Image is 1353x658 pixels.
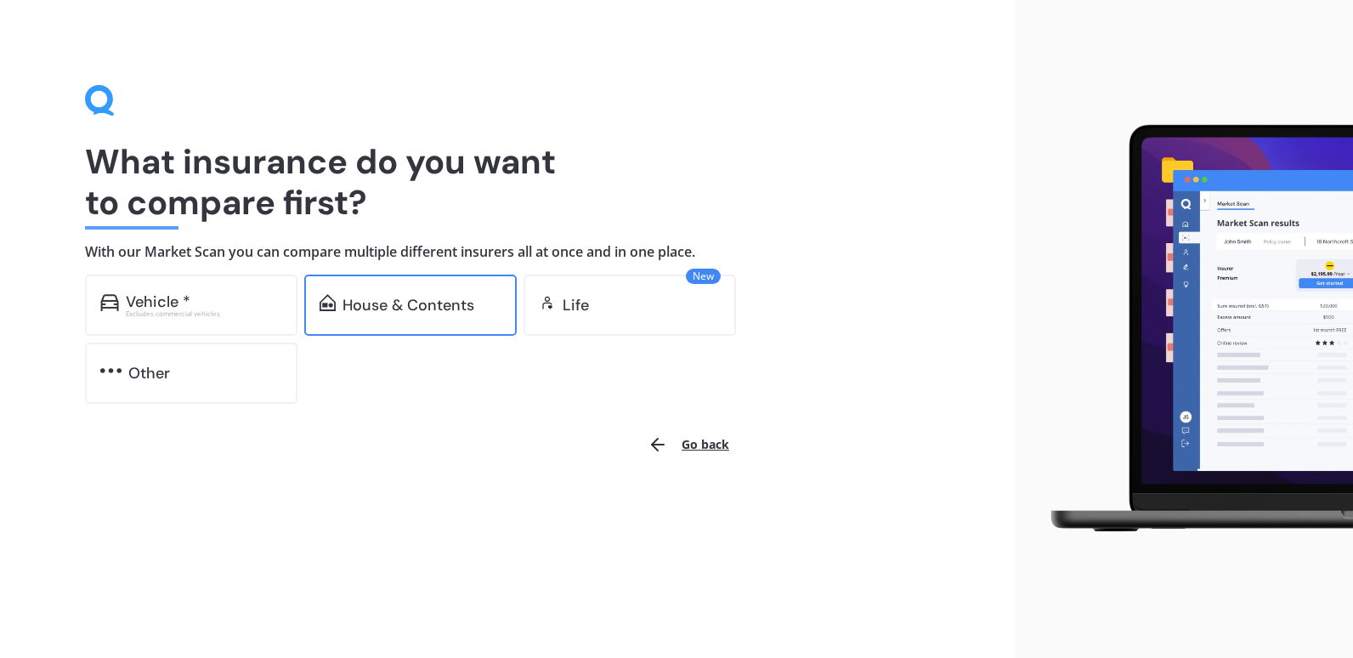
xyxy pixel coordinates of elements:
div: House & Contents [342,297,474,314]
div: Other [128,365,170,382]
img: laptop.webp [1028,116,1353,542]
img: life.f720d6a2d7cdcd3ad642.svg [539,294,556,311]
div: Vehicle * [126,293,190,310]
div: Excludes commercial vehicles [126,310,282,317]
h4: With our Market Scan you can compare multiple different insurers all at once and in one place. [85,243,930,261]
span: New [686,269,721,284]
img: home-and-contents.b802091223b8502ef2dd.svg [320,294,336,311]
img: other.81dba5aafe580aa69f38.svg [100,362,122,379]
div: Life [563,297,589,314]
h1: What insurance do you want to compare first? [85,141,930,223]
button: Go back [637,424,739,465]
img: car.f15378c7a67c060ca3f3.svg [100,294,119,311]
